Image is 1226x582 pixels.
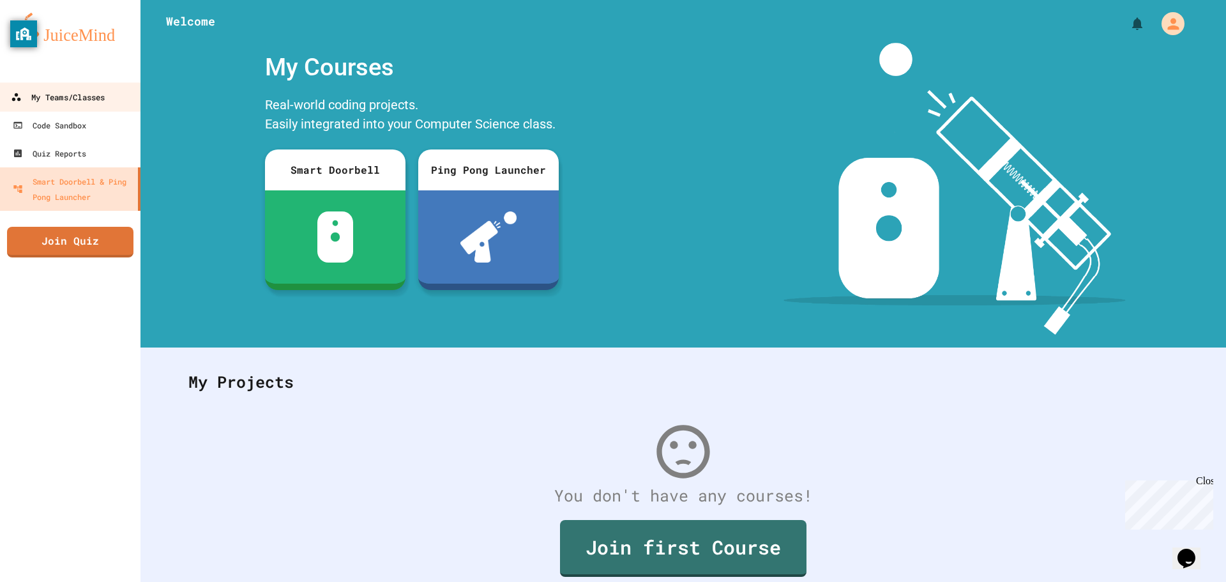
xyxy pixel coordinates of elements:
[317,211,354,263] img: sdb-white.svg
[13,146,86,161] div: Quiz Reports
[176,357,1191,407] div: My Projects
[259,43,565,92] div: My Courses
[783,43,1126,335] img: banner-image-my-projects.png
[5,5,88,81] div: Chat with us now!Close
[1172,531,1213,569] iframe: chat widget
[259,92,565,140] div: Real-world coding projects. Easily integrated into your Computer Science class.
[13,118,86,133] div: Code Sandbox
[13,13,128,46] img: logo-orange.svg
[7,227,133,257] a: Join Quiz
[460,211,517,263] img: ppl-with-ball.png
[1148,9,1188,38] div: My Account
[265,149,405,190] div: Smart Doorbell
[10,20,37,47] button: privacy banner
[11,89,105,105] div: My Teams/Classes
[13,174,133,204] div: Smart Doorbell & Ping Pong Launcher
[1106,13,1148,34] div: My Notifications
[1120,475,1213,530] iframe: chat widget
[176,484,1191,508] div: You don't have any courses!
[418,149,559,190] div: Ping Pong Launcher
[560,520,806,577] a: Join first Course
